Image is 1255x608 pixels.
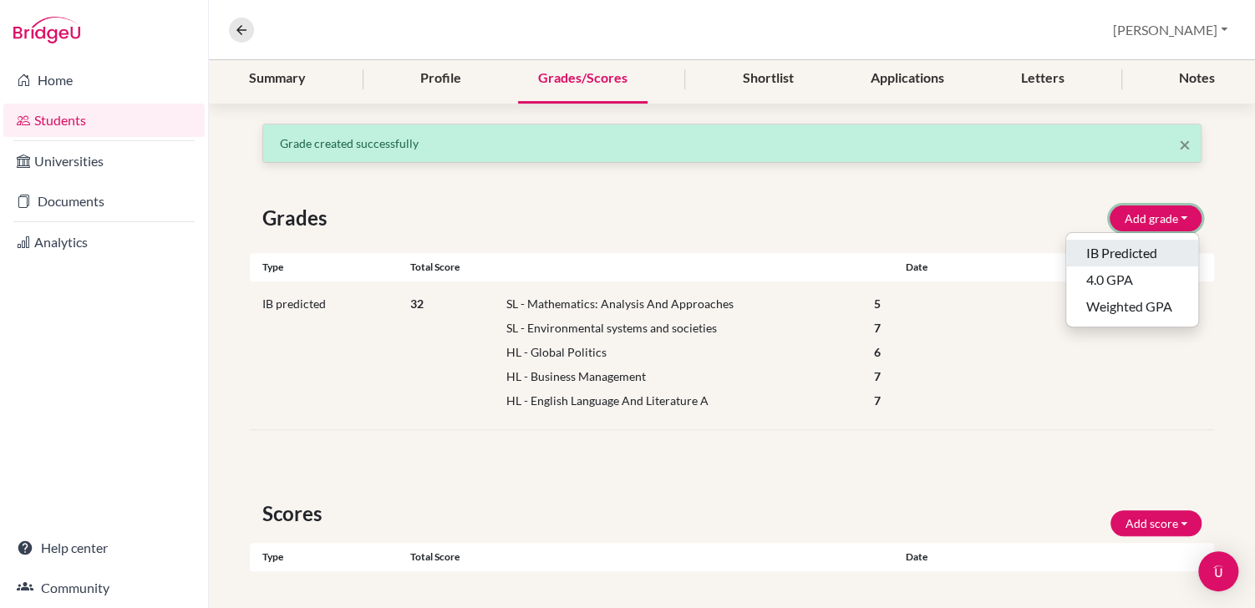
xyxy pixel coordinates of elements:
span: Scores [262,499,328,529]
span: × [1179,132,1191,156]
button: Close [1179,134,1191,155]
div: Notes [1159,54,1235,104]
img: Bridge-U [13,17,80,43]
button: 4.0 GPA [1066,266,1198,293]
button: Add score [1110,510,1202,536]
div: Type [250,260,410,275]
div: Grades/Scores [518,54,648,104]
div: Applications [851,54,964,104]
div: SL - Environmental systems and societies [494,319,861,337]
p: Grade created successfully [280,134,1184,152]
div: Total score [410,260,892,275]
button: Weighted GPA [1066,293,1198,320]
div: Total score [410,550,892,565]
button: [PERSON_NAME] [1105,14,1235,46]
div: Open Intercom Messenger [1198,551,1238,591]
div: HL - English Language And Literature A [494,392,861,409]
div: Profile [400,54,481,104]
a: Help center [3,531,205,565]
a: Home [3,63,205,97]
button: IB Predicted [1066,240,1198,266]
div: Summary [229,54,326,104]
div: HL - Global Politics [494,343,861,361]
div: Letters [1001,54,1085,104]
div: HL - Business Management [494,367,861,385]
div: 6 [861,343,892,361]
div: 32 [398,295,480,416]
div: Date [892,550,1053,565]
span: Grades [262,203,333,233]
a: Analytics [3,225,205,259]
div: Shortlist [723,54,814,104]
div: SL - Mathematics: Analysis And Approaches [494,295,861,312]
a: Documents [3,185,205,218]
div: 7 [861,392,892,409]
a: Community [3,571,205,605]
div: 7 [861,367,892,385]
a: Students [3,104,205,137]
button: Add grade [1110,205,1202,231]
div: Type [250,550,410,565]
div: 7 [861,319,892,337]
a: Universities [3,144,205,178]
div: Date [892,260,1134,275]
div: IB predicted [250,295,410,416]
div: 5 [861,295,892,312]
